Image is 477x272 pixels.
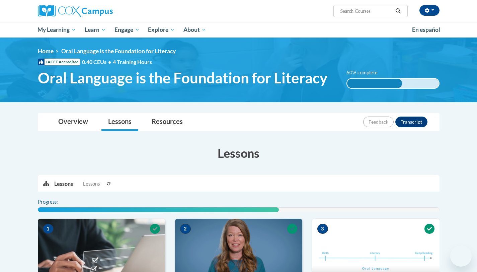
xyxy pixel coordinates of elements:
[61,48,176,55] span: Oral Language is the Foundation for Literacy
[148,26,175,34] span: Explore
[38,48,54,55] a: Home
[38,145,440,161] h3: Lessons
[114,26,140,34] span: Engage
[83,180,100,188] span: Lessons
[393,7,403,15] button: Search
[38,69,327,87] span: Oral Language is the Foundation for Literacy
[339,7,393,15] input: Search Courses
[82,58,113,66] span: 0.40 CEUs
[54,180,73,188] p: Lessons
[347,79,402,88] div: 60% complete
[363,117,394,127] button: Feedback
[108,59,111,65] span: •
[145,113,189,131] a: Resources
[180,224,191,234] span: 2
[52,113,95,131] a: Overview
[80,22,110,38] a: Learn
[317,224,328,234] span: 3
[43,224,54,234] span: 1
[38,5,113,17] img: Cox Campus
[28,22,450,38] div: Main menu
[110,22,144,38] a: Engage
[38,5,165,17] a: Cox Campus
[38,198,76,206] label: Progress:
[38,59,80,65] span: IACET Accredited
[183,26,206,34] span: About
[395,117,427,127] button: Transcript
[408,23,445,37] a: En español
[179,22,211,38] a: About
[113,59,152,65] span: 4 Training Hours
[346,69,385,76] label: 60% complete
[37,26,76,34] span: My Learning
[450,245,472,267] iframe: Button to launch messaging window
[101,113,138,131] a: Lessons
[33,22,81,38] a: My Learning
[144,22,179,38] a: Explore
[412,26,440,33] span: En español
[419,5,440,16] button: Account Settings
[85,26,106,34] span: Learn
